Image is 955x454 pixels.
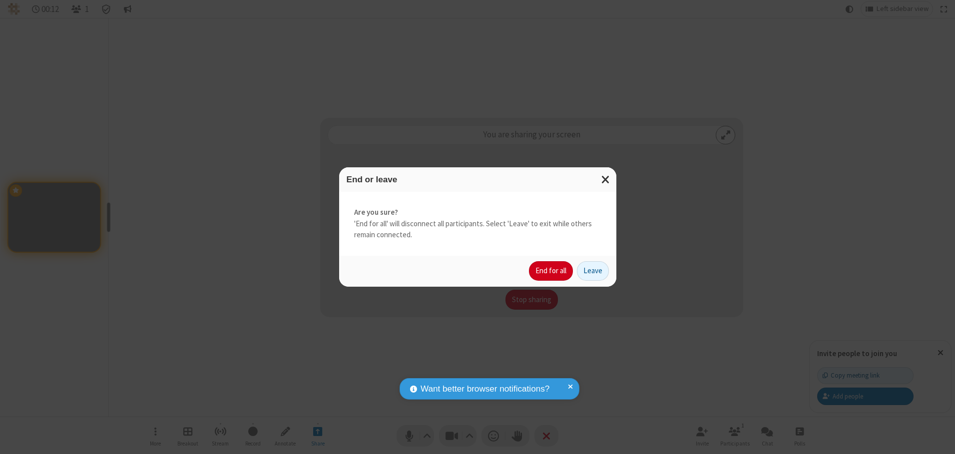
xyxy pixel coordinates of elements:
[354,207,601,218] strong: Are you sure?
[339,192,616,256] div: 'End for all' will disconnect all participants. Select 'Leave' to exit while others remain connec...
[595,167,616,192] button: Close modal
[577,261,609,281] button: Leave
[347,175,609,184] h3: End or leave
[529,261,573,281] button: End for all
[421,383,549,396] span: Want better browser notifications?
